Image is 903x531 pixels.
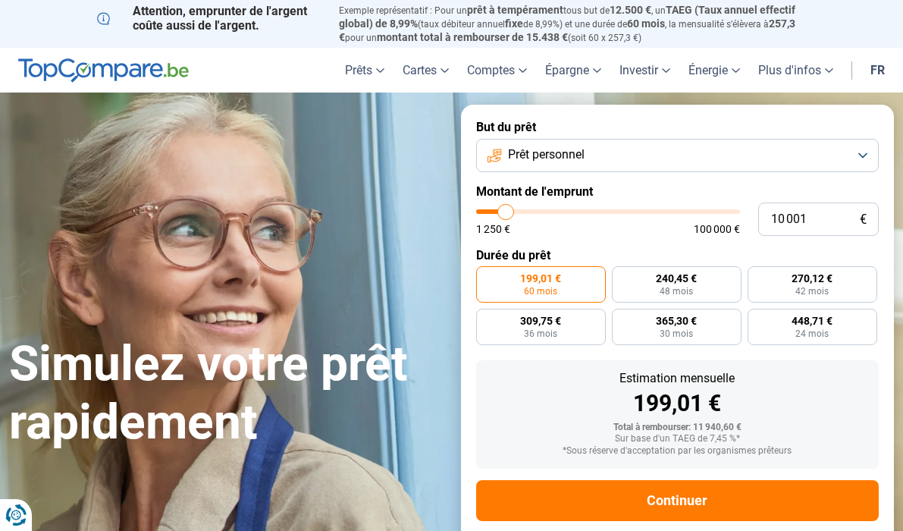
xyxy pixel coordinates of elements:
[795,329,829,338] span: 24 mois
[339,4,806,44] p: Exemple représentatif : Pour un tous but de , un (taux débiteur annuel de 8,99%) et une durée de ...
[656,273,697,284] span: 240,45 €
[339,17,795,43] span: 257,3 €
[749,48,842,93] a: Plus d'infos
[458,48,536,93] a: Comptes
[476,139,879,172] button: Prêt personnel
[476,248,879,262] label: Durée du prêt
[377,31,568,43] span: montant total à rembourser de 15.438 €
[508,146,585,163] span: Prêt personnel
[488,392,867,415] div: 199,01 €
[610,4,651,16] span: 12.500 €
[520,316,561,326] span: 309,75 €
[18,58,189,83] img: TopCompare
[476,480,879,521] button: Continuer
[861,48,894,93] a: fr
[660,329,693,338] span: 30 mois
[488,372,867,385] div: Estimation mensuelle
[660,287,693,296] span: 48 mois
[476,120,879,134] label: But du prêt
[476,184,879,199] label: Montant de l'emprunt
[694,224,740,234] span: 100 000 €
[795,287,829,296] span: 42 mois
[336,48,393,93] a: Prêts
[393,48,458,93] a: Cartes
[488,423,867,433] div: Total à rembourser: 11 940,60 €
[520,273,561,284] span: 199,01 €
[467,4,563,16] span: prêt à tempérament
[476,224,510,234] span: 1 250 €
[860,213,867,226] span: €
[97,4,321,33] p: Attention, emprunter de l'argent coûte aussi de l'argent.
[627,17,665,30] span: 60 mois
[656,316,697,326] span: 365,30 €
[339,4,795,30] span: TAEG (Taux annuel effectif global) de 8,99%
[792,273,832,284] span: 270,12 €
[610,48,679,93] a: Investir
[536,48,610,93] a: Épargne
[488,446,867,457] div: *Sous réserve d'acceptation par les organismes prêteurs
[488,434,867,445] div: Sur base d'un TAEG de 7,45 %*
[679,48,749,93] a: Énergie
[792,316,832,326] span: 448,71 €
[9,335,443,452] h1: Simulez votre prêt rapidement
[524,287,557,296] span: 60 mois
[505,17,523,30] span: fixe
[524,329,557,338] span: 36 mois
